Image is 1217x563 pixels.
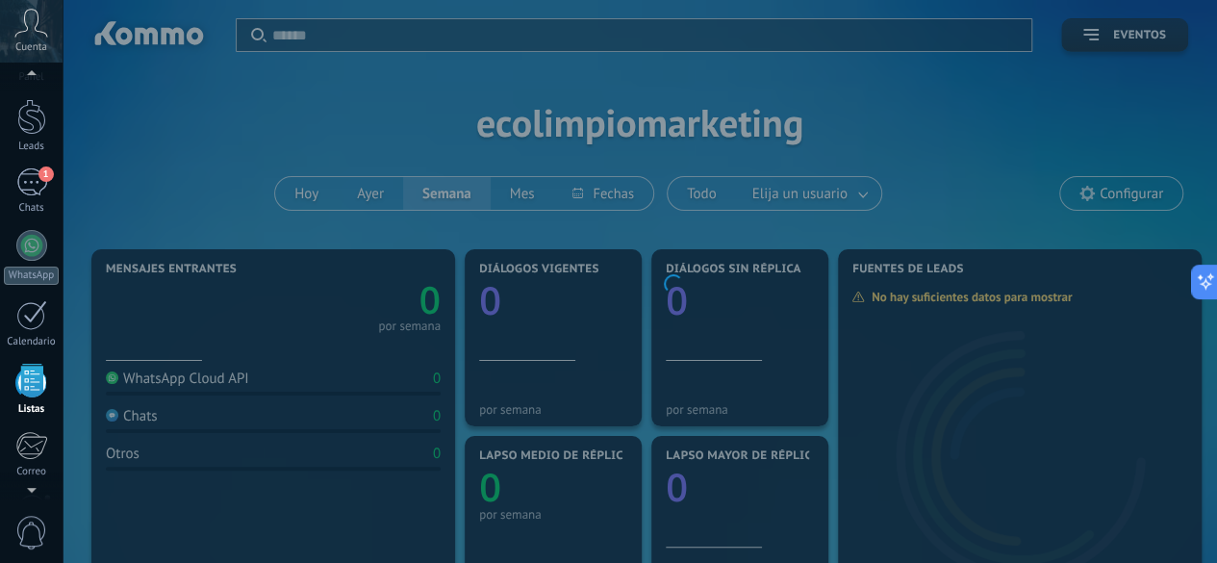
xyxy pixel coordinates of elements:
div: Calendario [4,336,60,348]
span: 1 [38,166,54,182]
div: WhatsApp [4,267,59,285]
div: Listas [4,403,60,416]
div: Chats [4,202,60,215]
span: Cuenta [15,41,47,54]
div: Correo [4,466,60,478]
div: Leads [4,141,60,153]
